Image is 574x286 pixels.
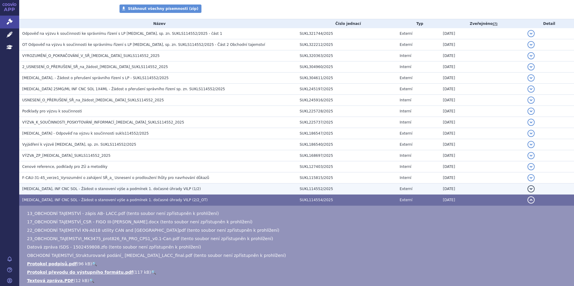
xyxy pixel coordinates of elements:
[440,73,524,84] td: [DATE]
[27,253,286,258] span: OBCHODNÍ TAJEMSTVÍ_Strukturované podání_ [MEDICAL_DATA]_LACC_final.pdf (tento soubor není zpřístu...
[400,54,411,58] span: Interní
[440,39,524,50] td: [DATE]
[527,141,535,148] button: detail
[22,153,110,158] span: VÝZVA_ZP_KEYTRUDA_SUKLS114552_2025
[27,261,568,267] li: ( )
[27,219,252,224] span: 17_OBCHODNÍ TAJEMSTVÍ_CSR - FIGO III-[PERSON_NAME].docx (tento soubor není zpřístupněn k prohlížení)
[75,278,87,283] span: 12 kB
[400,31,412,36] span: Externí
[297,19,397,28] th: Číslo jednací
[297,28,397,39] td: SUKL321744/2025
[27,236,273,241] span: 23_OBCHODNI_TAJEMSTVI_MK3475_prot826_FA_PRO_CPS1_v0.1-Can.pdf (tento soubor není zpřístupněn k pr...
[297,50,397,61] td: SUKL320363/2025
[297,183,397,195] td: SUKL114552/2025
[89,278,94,283] a: 🔍
[92,261,97,266] a: 🔍
[440,95,524,106] td: [DATE]
[440,183,524,195] td: [DATE]
[397,19,440,28] th: Typ
[297,39,397,50] td: SUKL322212/2025
[400,176,411,180] span: Interní
[297,61,397,73] td: SUKL304960/2025
[527,152,535,159] button: detail
[440,19,524,28] th: Zveřejněno
[22,187,201,191] span: KEYTRUDA, INF CNC SOL - Žádost o stanovení výše a podmínek 1. dočasné úhrady VILP (1/2)
[27,261,77,266] a: Protokol podpisů.pdf
[19,19,297,28] th: Název
[22,198,208,202] span: KEYTRUDA, INF CNC SOL - Žádost o stanovení výše a podmínek 1. dočasné úhrady VILP (2/2_OT)
[400,142,412,147] span: Externí
[22,176,209,180] span: F-CAU-31-45_verze1_Vyrozumění o zahájení SŘ_a_ Usnesení o prodloužení lhůty pro navrhování důkazů
[440,139,524,150] td: [DATE]
[297,172,397,183] td: SUKL115815/2025
[297,73,397,84] td: SUKL304611/2025
[22,54,160,58] span: VYROZUMĚNÍ_O_POKRAČOVÁNÍ_V_SŘ_KEYTRUDA_SUKLS114552_2025
[400,98,411,102] span: Interní
[400,187,412,191] span: Externí
[22,131,149,136] span: KEYTRUDA - Odpověď na výzvu k součinnosti sukls114552/2025
[527,41,535,48] button: detail
[400,87,412,91] span: Externí
[297,117,397,128] td: SUKL225737/2025
[527,30,535,37] button: detail
[527,174,535,181] button: detail
[527,108,535,115] button: detail
[440,128,524,139] td: [DATE]
[151,270,156,275] a: 🔍
[297,195,397,206] td: SUKL114554/2025
[527,85,535,93] button: detail
[22,165,107,169] span: Cenové reference, podklady pro ZÚ a metodiky
[27,211,219,216] span: 13_OBCHODNÍ TAJEMSTVÍ - zápis AB- LACC.pdf (tento soubor není zpřístupněn k prohlížení)
[440,50,524,61] td: [DATE]
[297,150,397,161] td: SUKL168697/2025
[27,228,279,233] span: 22_OBCHODNÍ TAJEMSTVÍ KN-A018 utility CAN and [GEOGRAPHIC_DATA]pdf (tento soubor není zpřístupněn...
[527,130,535,137] button: detail
[493,22,497,26] abbr: (?)
[400,76,412,80] span: Externí
[400,165,411,169] span: Interní
[135,270,150,275] span: 117 kB
[400,131,412,136] span: Externí
[400,153,411,158] span: Interní
[297,128,397,139] td: SUKL186547/2025
[527,119,535,126] button: detail
[22,98,164,102] span: USNESENÍ_O_PŘERUŠENÍ_SŘ_na_žádost_KEYTRUDA_SUKLS114552_2025
[440,84,524,95] td: [DATE]
[440,28,524,39] td: [DATE]
[22,31,222,36] span: Odpověď na výzvu k součinnosti ke správnímu řízení s LP Keytruda, sp. zn. SUKLS114552/2025 - část 1
[440,61,524,73] td: [DATE]
[440,161,524,172] td: [DATE]
[297,139,397,150] td: SUKL186540/2025
[440,172,524,183] td: [DATE]
[128,7,198,11] span: Stáhnout všechny písemnosti (zip)
[119,4,201,13] a: Stáhnout všechny písemnosti (zip)
[22,120,184,124] span: VÝZVA_K_SOUČINNOSTI_POSKYTOVÁNÍ_INFORMACÍ_KEYTRUDA_SUKLS114552_2025
[440,195,524,206] td: [DATE]
[27,245,201,249] span: Datová zpráva ISDS - 1502459808.zfo (tento soubor není zpřístupněn k prohlížení)
[22,43,265,47] span: OT Odpověď na výzvu k součinnosti ke správnímu řízení s LP Keytruda, sp. zn. SUKLS114552/2025 - Č...
[27,269,568,275] li: ( )
[527,196,535,204] button: detail
[400,43,412,47] span: Externí
[440,150,524,161] td: [DATE]
[440,106,524,117] td: [DATE]
[297,106,397,117] td: SUKL225728/2025
[400,65,411,69] span: Interní
[400,120,411,124] span: Interní
[527,163,535,170] button: detail
[297,161,397,172] td: SUKL127403/2025
[400,198,412,202] span: Externí
[27,278,568,284] li: ( )
[22,76,169,80] span: KEYTRUDA, - Žádost o přerušení správního řízení s LP - SUKLS114552/2025
[27,270,133,275] a: Protokol převodu do výstupního formátu.pdf
[400,109,411,113] span: Interní
[524,19,574,28] th: Detail
[297,95,397,106] td: SUKL245916/2025
[22,65,168,69] span: 2_USNESENÍ_O_PŘERUŠENÍ_SŘ_na_žádost_KEYTRUDA_SUKLS114552_2025
[78,261,90,266] span: 96 kB
[527,63,535,70] button: detail
[27,278,74,283] a: Textová zpráva.PDF
[22,87,225,91] span: KEYTRUDA 25MG/ML INF CNC SOL 1X4ML - Žádost o přerušení správního řízení sp. zn. SUKLS114552/2025
[297,84,397,95] td: SUKL245197/2025
[440,117,524,128] td: [DATE]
